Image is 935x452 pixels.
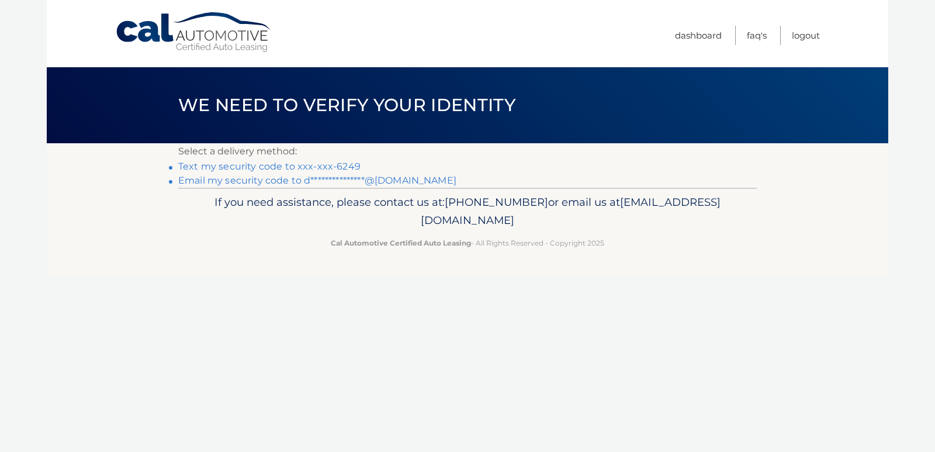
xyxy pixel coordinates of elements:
p: - All Rights Reserved - Copyright 2025 [186,237,749,249]
p: If you need assistance, please contact us at: or email us at [186,193,749,230]
span: We need to verify your identity [178,94,515,116]
a: Dashboard [675,26,722,45]
a: Text my security code to xxx-xxx-6249 [178,161,361,172]
a: Logout [792,26,820,45]
p: Select a delivery method: [178,143,757,160]
span: [PHONE_NUMBER] [445,195,548,209]
a: FAQ's [747,26,767,45]
a: Cal Automotive [115,12,273,53]
strong: Cal Automotive Certified Auto Leasing [331,239,471,247]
